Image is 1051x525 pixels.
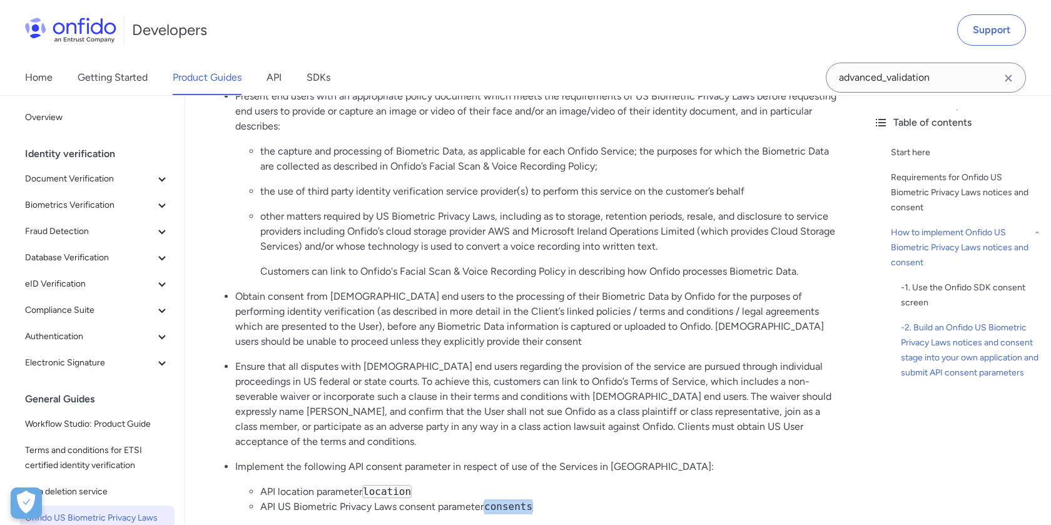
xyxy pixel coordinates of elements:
[20,272,175,297] button: eID Verification
[20,324,175,349] button: Authentication
[873,115,1041,130] div: Table of contents
[891,145,1041,160] a: Start here
[25,60,53,95] a: Home
[20,479,175,504] a: Data deletion service
[132,20,207,40] h1: Developers
[235,359,838,449] p: Ensure that all disputes with [DEMOGRAPHIC_DATA] end users regarding the provision of the service...
[260,184,838,199] p: the use of third party identity verification service provider(s) to perform this service on the c...
[891,170,1041,215] a: Requirements for Onfido US Biometric Privacy Laws notices and consent
[957,14,1026,46] a: Support
[20,166,175,191] button: Document Verification
[826,63,1026,93] input: Onfido search input field
[20,350,175,375] button: Electronic Signature
[307,60,330,95] a: SDKs
[1001,71,1016,86] svg: Clear search field button
[20,298,175,323] button: Compliance Suite
[25,250,155,265] span: Database Verification
[25,110,170,125] span: Overview
[20,412,175,437] a: Workflow Studio: Product Guide
[260,264,838,279] p: Customers can link to Onfido's Facial Scan & Voice Recording Policy in describing how Onfido proc...
[11,487,42,519] button: Open Preferences
[78,60,148,95] a: Getting Started
[20,219,175,244] button: Fraud Detection
[25,141,180,166] div: Identity verification
[20,105,175,130] a: Overview
[235,289,838,349] p: Obtain consent from [DEMOGRAPHIC_DATA] end users to the processing of their Biometric Data by Onf...
[25,417,170,432] span: Workflow Studio: Product Guide
[362,485,412,498] code: location
[901,320,1041,380] div: - 2. Build an Onfido US Biometric Privacy Laws notices and consent stage into your own applicatio...
[25,484,170,499] span: Data deletion service
[484,500,533,513] code: consents
[25,18,116,43] img: Onfido Logo
[25,387,180,412] div: General Guides
[173,60,241,95] a: Product Guides
[260,499,838,514] li: API US Biometric Privacy Laws consent parameter
[25,443,170,473] span: Terms and conditions for ETSI certified identity verification
[25,171,155,186] span: Document Verification
[260,144,838,174] p: the capture and processing of Biometric Data, as applicable for each Onfido Service; the purposes...
[260,484,838,499] li: API location parameter
[235,89,838,134] p: Present end users with an appropriate policy document which meets the requirements of US Biometri...
[891,225,1041,270] a: How to implement Onfido US Biometric Privacy Laws notices and consent
[235,459,838,474] p: Implement the following API consent parameter in respect of use of the Services in [GEOGRAPHIC_DA...
[25,303,155,318] span: Compliance Suite
[20,438,175,478] a: Terms and conditions for ETSI certified identity verification
[25,329,155,344] span: Authentication
[20,245,175,270] button: Database Verification
[901,280,1041,310] a: -1. Use the Onfido SDK consent screen
[901,280,1041,310] div: - 1. Use the Onfido SDK consent screen
[11,487,42,519] div: Cookie Preferences
[25,355,155,370] span: Electronic Signature
[260,209,838,254] p: other matters required by US Biometric Privacy Laws, including as to storage, retention periods, ...
[901,320,1041,380] a: -2. Build an Onfido US Biometric Privacy Laws notices and consent stage into your own application...
[25,224,155,239] span: Fraud Detection
[25,277,155,292] span: eID Verification
[25,198,155,213] span: Biometrics Verification
[267,60,282,95] a: API
[20,193,175,218] button: Biometrics Verification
